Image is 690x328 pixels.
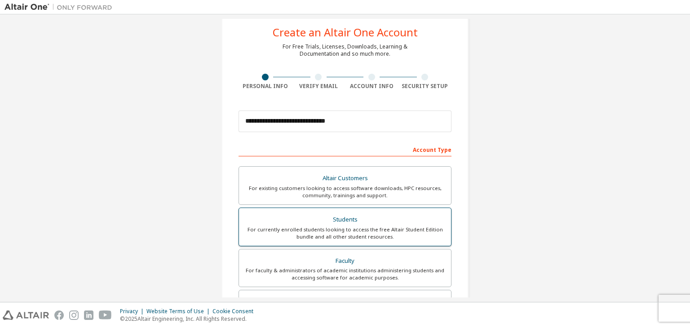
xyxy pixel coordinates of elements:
div: Account Info [345,83,398,90]
div: Verify Email [292,83,345,90]
div: For faculty & administrators of academic institutions administering students and accessing softwa... [244,267,446,281]
div: Cookie Consent [212,308,259,315]
img: instagram.svg [69,310,79,320]
div: Privacy [120,308,146,315]
div: Students [244,213,446,226]
div: Everyone else [244,296,446,308]
img: facebook.svg [54,310,64,320]
div: Create an Altair One Account [273,27,418,38]
img: youtube.svg [99,310,112,320]
div: Website Terms of Use [146,308,212,315]
div: Faculty [244,255,446,267]
img: linkedin.svg [84,310,93,320]
img: Altair One [4,3,117,12]
p: © 2025 Altair Engineering, Inc. All Rights Reserved. [120,315,259,323]
div: Account Type [239,142,451,156]
div: For currently enrolled students looking to access the free Altair Student Edition bundle and all ... [244,226,446,240]
div: Personal Info [239,83,292,90]
div: Security Setup [398,83,452,90]
div: Altair Customers [244,172,446,185]
div: For existing customers looking to access software downloads, HPC resources, community, trainings ... [244,185,446,199]
div: For Free Trials, Licenses, Downloads, Learning & Documentation and so much more. [283,43,407,58]
img: altair_logo.svg [3,310,49,320]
